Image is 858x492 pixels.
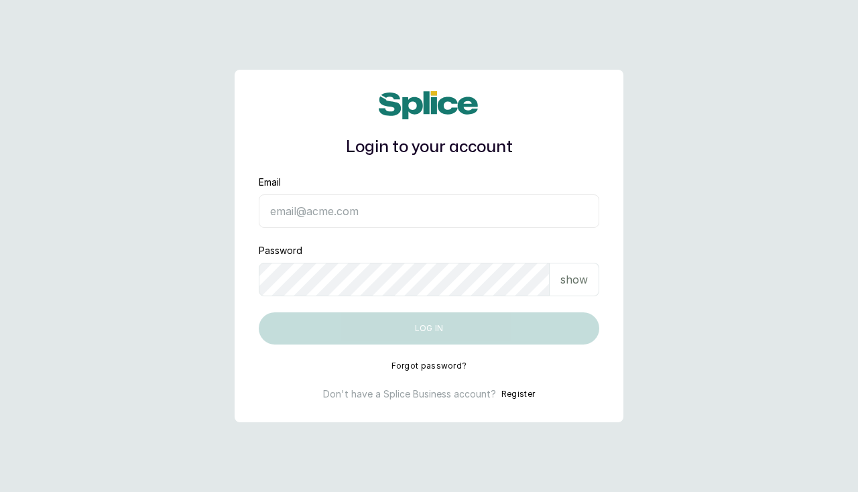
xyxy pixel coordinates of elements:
label: Email [259,176,281,189]
button: Log in [259,312,599,345]
button: Forgot password? [391,361,467,371]
h1: Login to your account [259,135,599,160]
input: email@acme.com [259,194,599,228]
p: show [560,271,588,288]
button: Register [501,387,535,401]
p: Don't have a Splice Business account? [323,387,496,401]
label: Password [259,244,302,257]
